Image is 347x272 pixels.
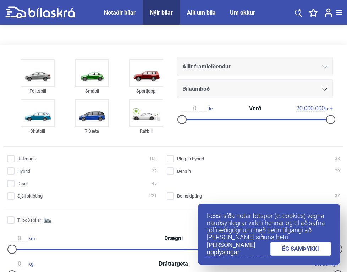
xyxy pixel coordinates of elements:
span: 102 [149,155,157,162]
div: Smábíl [75,87,109,95]
span: 29 [335,167,340,175]
span: 32 [152,167,157,175]
span: kg. [11,261,34,267]
span: Tilboðsbílar [17,216,41,224]
div: Skutbíll [21,127,55,135]
a: Allt um bíla [187,9,216,16]
div: 7 Sæta [75,127,109,135]
span: km. [11,235,36,242]
a: Nýir bílar [150,9,173,16]
img: user-login.svg [325,8,332,17]
a: Notaðir bílar [104,9,136,16]
span: Beinskipting [177,192,202,200]
span: Rafmagn [17,155,36,162]
span: 45 [152,180,157,187]
span: Bílaumboð [182,84,210,94]
span: kr. [181,105,214,112]
span: 38 [335,155,340,162]
span: kr. [296,105,329,112]
span: Allir framleiðendur [182,62,231,72]
div: Fólksbíll [21,87,55,95]
span: 37 [335,192,340,200]
div: Rafbíll [129,127,163,135]
span: Dísel [17,180,28,187]
p: Þessi síða notar fótspor (e. cookies) vegna nauðsynlegrar virkni hennar og til að safna tölfræðig... [207,212,331,241]
a: ÉG SAMÞYKKI [270,242,331,256]
div: Sportjeppi [129,87,163,95]
a: Um okkur [230,9,255,16]
span: Hybrid [17,167,30,175]
span: Plug-in hybrid [177,155,204,162]
a: [PERSON_NAME] upplýsingar [207,242,270,256]
span: 221 [149,192,157,200]
span: Verð [247,106,263,111]
span: Sjálfskipting [17,192,43,200]
span: Bensín [177,167,191,175]
span: Drægni [163,235,184,241]
span: Dráttargeta [157,261,190,267]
